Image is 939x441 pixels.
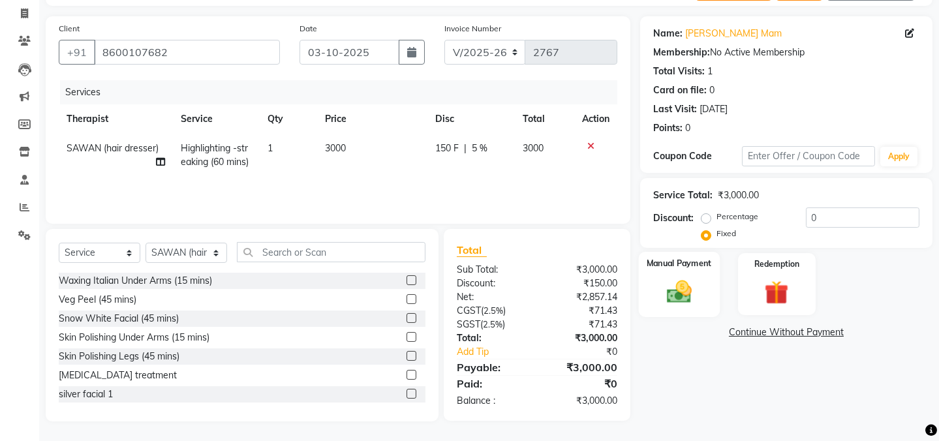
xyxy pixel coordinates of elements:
th: Disc [427,104,515,134]
span: 3000 [326,142,346,154]
div: Services [60,80,627,104]
label: Redemption [754,258,799,270]
th: Action [574,104,617,134]
th: Price [318,104,427,134]
div: silver facial 1 [59,388,113,401]
div: No Active Membership [653,46,919,59]
div: ₹0 [552,345,627,359]
input: Search or Scan [237,242,425,262]
th: Total [515,104,574,134]
span: 3000 [523,142,544,154]
div: [MEDICAL_DATA] treatment [59,369,177,382]
div: ₹2,857.14 [537,290,627,304]
span: 2.5% [483,319,502,329]
div: Sub Total: [447,263,537,277]
div: Paid: [447,376,537,391]
div: ₹3,000.00 [537,359,627,375]
div: Discount: [653,211,694,225]
th: Service [173,104,260,134]
div: Total Visits: [653,65,705,78]
div: 0 [685,121,690,135]
th: Qty [260,104,317,134]
div: ₹3,000.00 [537,331,627,345]
div: ( ) [447,304,537,318]
div: Skin Polishing Under Arms (15 mins) [59,331,209,344]
div: Coupon Code [653,149,742,163]
div: 0 [709,84,715,97]
div: Payable: [447,359,537,375]
div: Skin Polishing Legs (45 mins) [59,350,179,363]
div: ₹0 [537,376,627,391]
label: Manual Payment [647,257,712,269]
div: ( ) [447,318,537,331]
button: +91 [59,40,95,65]
span: 1 [268,142,273,154]
div: ₹3,000.00 [537,263,627,277]
span: 2.5% [484,305,503,316]
img: _gift.svg [757,278,796,308]
div: Discount: [447,277,537,290]
div: Waxing Italian Under Arms (15 mins) [59,274,212,288]
a: Continue Without Payment [643,326,930,339]
span: CGST [457,305,481,316]
div: Net: [447,290,537,304]
span: Total [457,243,487,257]
img: _cash.svg [659,277,700,306]
div: Card on file: [653,84,707,97]
div: ₹3,000.00 [537,394,627,408]
div: ₹71.43 [537,304,627,318]
label: Invoice Number [444,23,501,35]
div: Points: [653,121,683,135]
span: Highlighting -streaking (60 mins) [181,142,249,168]
label: Percentage [716,211,758,222]
div: 1 [707,65,713,78]
span: SGST [457,318,480,330]
label: Date [300,23,317,35]
th: Therapist [59,104,173,134]
div: ₹71.43 [537,318,627,331]
div: Total: [447,331,537,345]
div: ₹150.00 [537,277,627,290]
a: [PERSON_NAME] Mam [685,27,782,40]
div: Balance : [447,394,537,408]
div: Service Total: [653,189,713,202]
span: 150 F [435,142,459,155]
div: [DATE] [700,102,728,116]
input: Search by Name/Mobile/Email/Code [94,40,280,65]
div: Snow White Facial (45 mins) [59,312,179,326]
div: Last Visit: [653,102,697,116]
span: SAWAN (hair dresser) [67,142,159,154]
button: Apply [880,147,917,166]
span: | [464,142,467,155]
div: Membership: [653,46,710,59]
label: Client [59,23,80,35]
label: Fixed [716,228,736,239]
div: Name: [653,27,683,40]
div: ₹3,000.00 [718,189,759,202]
a: Add Tip [447,345,552,359]
input: Enter Offer / Coupon Code [742,146,875,166]
div: Veg Peel (45 mins) [59,293,136,307]
span: 5 % [472,142,487,155]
